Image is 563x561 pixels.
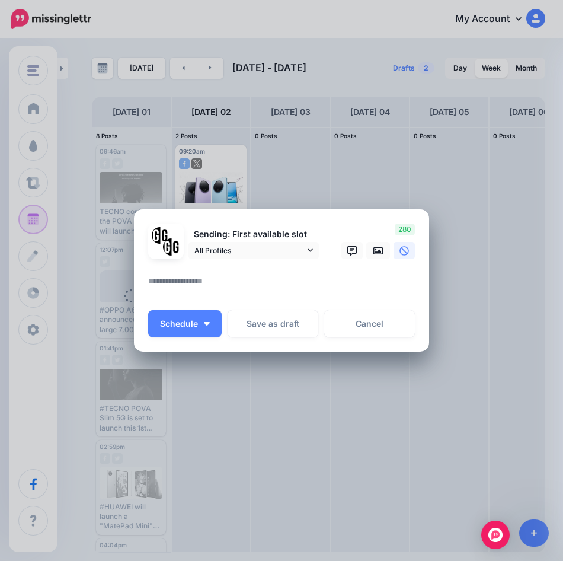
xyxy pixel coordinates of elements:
[324,310,415,337] a: Cancel
[152,227,169,244] img: 353459792_649996473822713_4483302954317148903_n-bsa138318.png
[204,322,210,326] img: arrow-down-white.png
[148,310,222,337] button: Schedule
[194,244,305,257] span: All Profiles
[160,320,198,328] span: Schedule
[395,224,415,235] span: 280
[163,238,180,256] img: JT5sWCfR-79925.png
[188,228,319,241] p: Sending: First available slot
[228,310,318,337] button: Save as draft
[188,242,319,259] a: All Profiles
[481,521,510,549] div: Open Intercom Messenger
